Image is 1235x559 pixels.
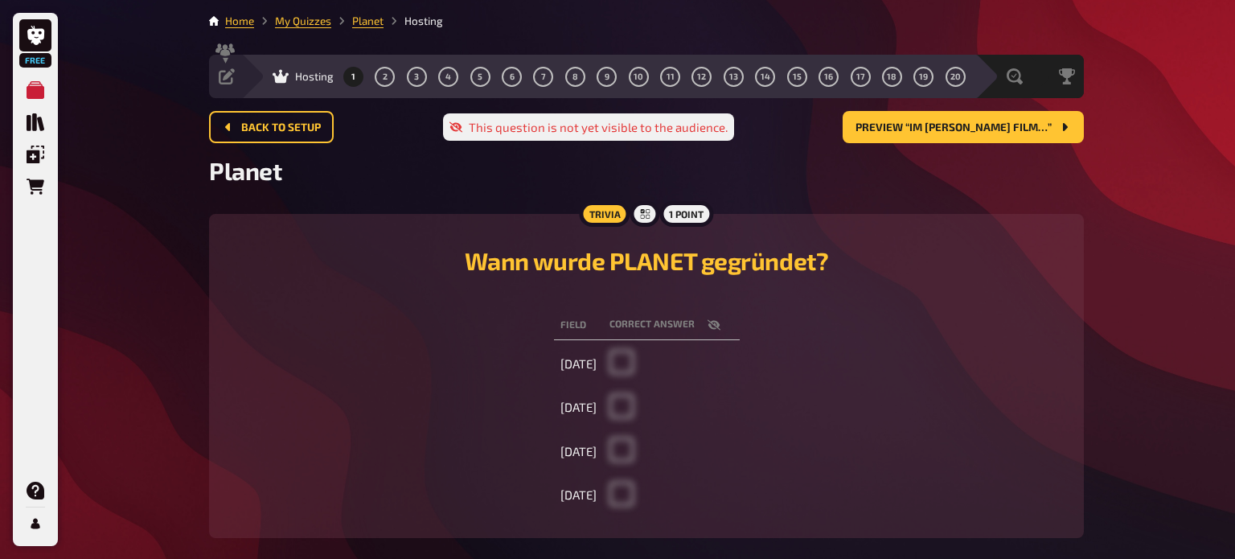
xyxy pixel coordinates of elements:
[605,72,609,81] span: 9
[554,310,603,340] th: Field
[241,122,321,134] span: Back to setup
[467,64,493,89] button: 5
[436,64,462,89] button: 4
[341,64,367,89] button: 1
[443,113,734,141] div: This question is not yet visible to the audience.
[761,72,770,81] span: 14
[331,13,384,29] li: Planet
[554,388,603,429] td: [DATE]
[626,64,651,89] button: 10
[225,14,254,27] a: Home
[855,122,1052,134] span: Preview “Im [PERSON_NAME] Film…”
[572,72,578,81] span: 8
[942,64,968,89] button: 20
[554,431,603,472] td: [DATE]
[352,14,384,27] a: Planet
[383,72,388,81] span: 2
[531,64,556,89] button: 7
[445,72,451,81] span: 4
[541,72,546,81] span: 7
[372,64,398,89] button: 2
[887,72,897,81] span: 18
[351,72,355,81] span: 1
[843,111,1084,143] button: Preview “Im James Bond Film…”
[720,64,746,89] button: 13
[911,64,937,89] button: 19
[667,72,675,81] span: 11
[478,72,482,81] span: 5
[784,64,810,89] button: 15
[824,72,833,81] span: 16
[499,64,525,89] button: 6
[658,64,683,89] button: 11
[209,156,281,185] span: Planet
[729,72,738,81] span: 13
[879,64,905,89] button: 18
[847,64,873,89] button: 17
[254,13,331,29] li: My Quizzes
[697,72,706,81] span: 12
[793,72,802,81] span: 15
[753,64,778,89] button: 14
[225,13,254,29] li: Home
[510,72,515,81] span: 6
[579,201,630,227] div: Trivia
[275,14,331,27] a: My Quizzes
[554,343,603,384] td: [DATE]
[414,72,419,81] span: 3
[21,55,50,65] span: Free
[634,72,643,81] span: 10
[950,72,961,81] span: 20
[554,475,603,516] td: [DATE]
[603,310,740,340] th: correct answer
[228,246,1065,275] h2: Wann wurde PLANET gegründet?
[856,72,865,81] span: 17
[816,64,842,89] button: 16
[404,64,429,89] button: 3
[384,13,443,29] li: Hosting
[919,72,928,81] span: 19
[659,201,713,227] div: 1 point
[689,64,715,89] button: 12
[209,111,334,143] button: Back to setup
[295,70,334,83] span: Hosting
[594,64,620,89] button: 9
[562,64,588,89] button: 8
